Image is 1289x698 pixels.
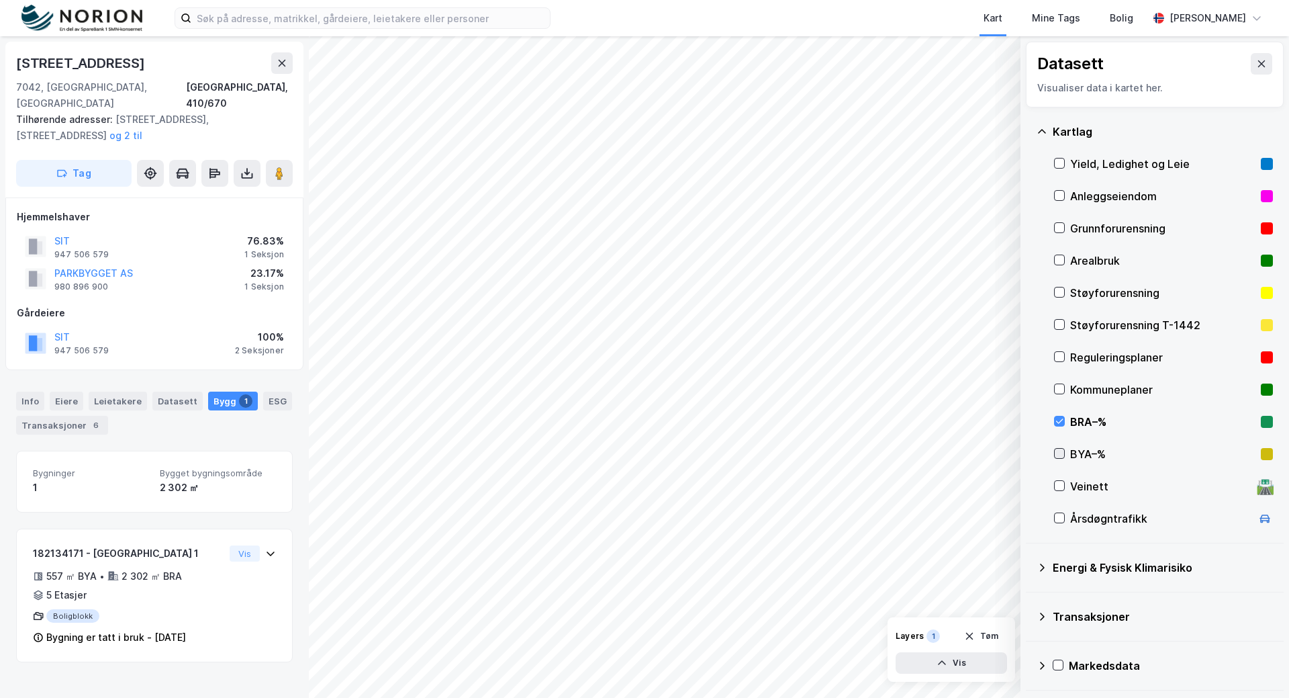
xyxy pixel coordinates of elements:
div: Mine Tags [1032,10,1080,26]
span: Tilhørende adresser: [16,114,115,125]
div: Yield, Ledighet og Leie [1070,156,1255,172]
div: Kontrollprogram for chat [1222,634,1289,698]
div: Transaksjoner [1053,609,1273,625]
div: Markedsdata [1069,658,1273,674]
div: Visualiser data i kartet her. [1037,80,1272,96]
button: Tag [16,160,132,187]
div: Grunnforurensning [1070,220,1255,236]
span: Bygget bygningsområde [160,468,276,479]
div: 1 Seksjon [244,281,284,292]
span: Bygninger [33,468,149,479]
div: Leietakere [89,392,147,410]
div: Transaksjoner [16,416,108,435]
div: [PERSON_NAME] [1169,10,1246,26]
div: 1 [926,629,940,643]
div: Bygg [208,392,258,410]
div: 1 [33,480,149,496]
div: 6 [89,419,103,432]
div: [STREET_ADDRESS], [STREET_ADDRESS] [16,112,282,144]
div: Støyforurensning T-1442 [1070,317,1255,333]
div: 7042, [GEOGRAPHIC_DATA], [GEOGRAPHIC_DATA] [16,79,186,112]
div: BYA–% [1070,446,1255,462]
div: Info [16,392,44,410]
div: Energi & Fysisk Klimarisiko [1053,560,1273,576]
div: [GEOGRAPHIC_DATA], 410/670 [186,79,293,112]
div: 5 Etasjer [46,587,87,603]
div: Hjemmelshaver [17,209,292,225]
div: 182134171 - [GEOGRAPHIC_DATA] 1 [33,546,224,562]
div: Årsdøgntrafikk [1070,511,1251,527]
div: Bolig [1110,10,1133,26]
div: Bygning er tatt i bruk - [DATE] [46,629,186,646]
div: ESG [263,392,292,410]
button: Vis [896,652,1007,674]
div: Reguleringsplaner [1070,349,1255,365]
div: 100% [235,329,284,345]
div: 23.17% [244,265,284,281]
div: 76.83% [244,233,284,249]
div: Gårdeiere [17,305,292,321]
div: Kommuneplaner [1070,382,1255,398]
input: Søk på adresse, matrikkel, gårdeiere, leietakere eller personer [191,8,550,28]
div: 🛣️ [1256,478,1274,495]
div: Arealbruk [1070,253,1255,269]
div: Anleggseiendom [1070,188,1255,204]
div: • [99,571,105,582]
div: Datasett [1037,53,1104,75]
div: Kart [984,10,1002,26]
div: 2 302 ㎡ BRA [122,568,182,584]
div: 2 Seksjoner [235,345,284,356]
div: Layers [896,631,924,642]
div: 980 896 900 [54,281,108,292]
div: Datasett [152,392,203,410]
div: Kartlag [1053,124,1273,140]
button: Tøm [955,625,1007,647]
div: 1 [239,394,252,408]
div: 2 302 ㎡ [160,480,276,496]
div: Støyforurensning [1070,285,1255,301]
div: Veinett [1070,478,1251,494]
div: 947 506 579 [54,345,109,356]
button: Vis [230,546,260,562]
div: 557 ㎡ BYA [46,568,97,584]
div: Eiere [50,392,83,410]
img: norion-logo.80e7a08dc31c2e691866.png [21,5,142,32]
div: [STREET_ADDRESS] [16,52,148,74]
div: 1 Seksjon [244,249,284,260]
div: 947 506 579 [54,249,109,260]
div: BRA–% [1070,414,1255,430]
iframe: Chat Widget [1222,634,1289,698]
